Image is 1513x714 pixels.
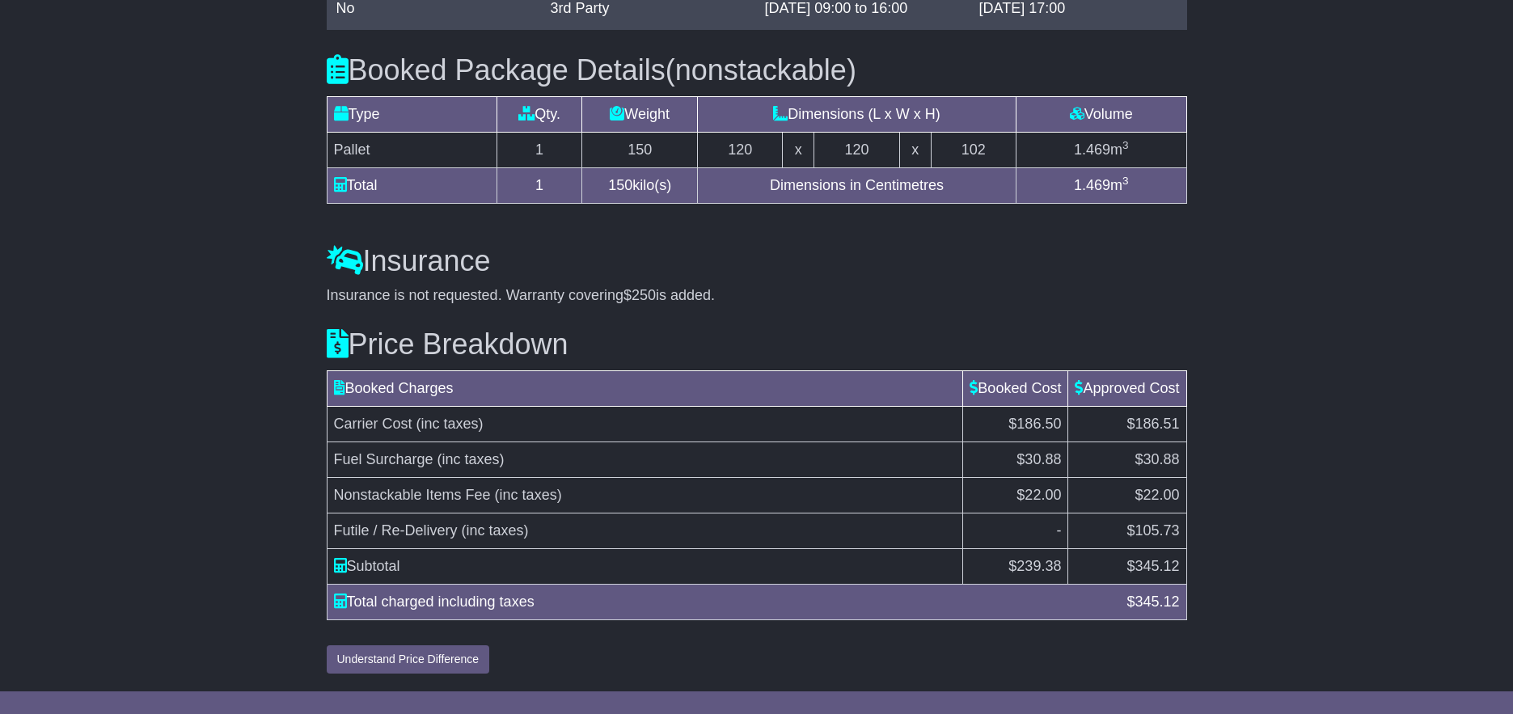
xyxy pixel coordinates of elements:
[497,97,581,133] td: Qty.
[1016,97,1186,133] td: Volume
[1056,522,1061,539] span: -
[899,133,931,168] td: x
[666,53,856,87] span: (nonstackable)
[582,133,698,168] td: 150
[437,451,505,467] span: (inc taxes)
[416,416,484,432] span: (inc taxes)
[963,548,1068,584] td: $
[1126,522,1179,539] span: $105.73
[334,451,433,467] span: Fuel Surcharge
[327,645,490,674] button: Understand Price Difference
[327,328,1187,361] h3: Price Breakdown
[963,370,1068,406] td: Booked Cost
[698,168,1016,204] td: Dimensions in Centimetres
[783,133,814,168] td: x
[1122,175,1129,187] sup: 3
[1135,451,1179,467] span: $30.88
[582,97,698,133] td: Weight
[814,133,899,168] td: 120
[698,133,783,168] td: 120
[1074,177,1110,193] span: 1.469
[1008,416,1061,432] span: $186.50
[495,487,562,503] span: (inc taxes)
[462,522,529,539] span: (inc taxes)
[1016,133,1186,168] td: m
[1135,594,1179,610] span: 345.12
[327,548,963,584] td: Subtotal
[623,287,656,303] span: $250
[1135,558,1179,574] span: 345.12
[327,133,497,168] td: Pallet
[334,522,458,539] span: Futile / Re-Delivery
[1135,487,1179,503] span: $22.00
[497,133,581,168] td: 1
[1016,487,1061,503] span: $22.00
[1016,558,1061,574] span: 239.38
[1122,139,1129,151] sup: 3
[327,54,1187,87] h3: Booked Package Details
[327,370,963,406] td: Booked Charges
[497,168,581,204] td: 1
[1118,591,1187,613] div: $
[1016,451,1061,467] span: $30.88
[1016,168,1186,204] td: m
[327,287,1187,305] div: Insurance is not requested. Warranty covering is added.
[334,487,491,503] span: Nonstackable Items Fee
[608,177,632,193] span: 150
[334,416,412,432] span: Carrier Cost
[1068,370,1186,406] td: Approved Cost
[327,168,497,204] td: Total
[582,168,698,204] td: kilo(s)
[1068,548,1186,584] td: $
[327,245,1187,277] h3: Insurance
[1074,142,1110,158] span: 1.469
[931,133,1016,168] td: 102
[1126,416,1179,432] span: $186.51
[698,97,1016,133] td: Dimensions (L x W x H)
[326,591,1119,613] div: Total charged including taxes
[327,97,497,133] td: Type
